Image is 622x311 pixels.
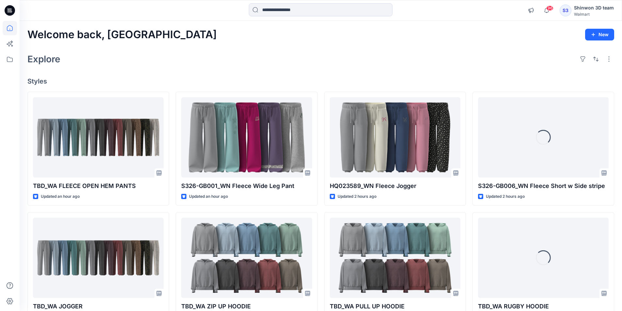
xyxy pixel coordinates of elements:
[574,4,614,12] div: Shinwon 3D team
[560,5,571,16] div: S3
[27,77,614,85] h4: Styles
[585,29,614,40] button: New
[330,181,460,191] p: HQ023589_WN Fleece Jogger
[189,193,228,200] p: Updated an hour ago
[546,6,553,11] span: 96
[330,218,460,298] a: TBD_WA PULL UP HOODIE
[33,218,164,298] a: TBD_WA JOGGER
[478,302,609,311] p: TBD_WA RUGBY HOODIE
[338,193,376,200] p: Updated 2 hours ago
[478,181,609,191] p: S326-GB006_WN Fleece Short w Side stripe
[27,29,217,41] h2: Welcome back, [GEOGRAPHIC_DATA]
[41,193,80,200] p: Updated an hour ago
[181,181,312,191] p: S326-GB001_WN Fleece Wide Leg Pant
[33,181,164,191] p: TBD_WA FLEECE OPEN HEM PANTS
[33,302,164,311] p: TBD_WA JOGGER
[181,97,312,178] a: S326-GB001_WN Fleece Wide Leg Pant
[181,218,312,298] a: TBD_WA ZIP UP HOODIE
[486,193,525,200] p: Updated 2 hours ago
[574,12,614,17] div: Walmart
[330,302,460,311] p: TBD_WA PULL UP HOODIE
[27,54,60,64] h2: Explore
[181,302,312,311] p: TBD_WA ZIP UP HOODIE
[33,97,164,178] a: TBD_WA FLEECE OPEN HEM PANTS
[330,97,460,178] a: HQ023589_WN Fleece Jogger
